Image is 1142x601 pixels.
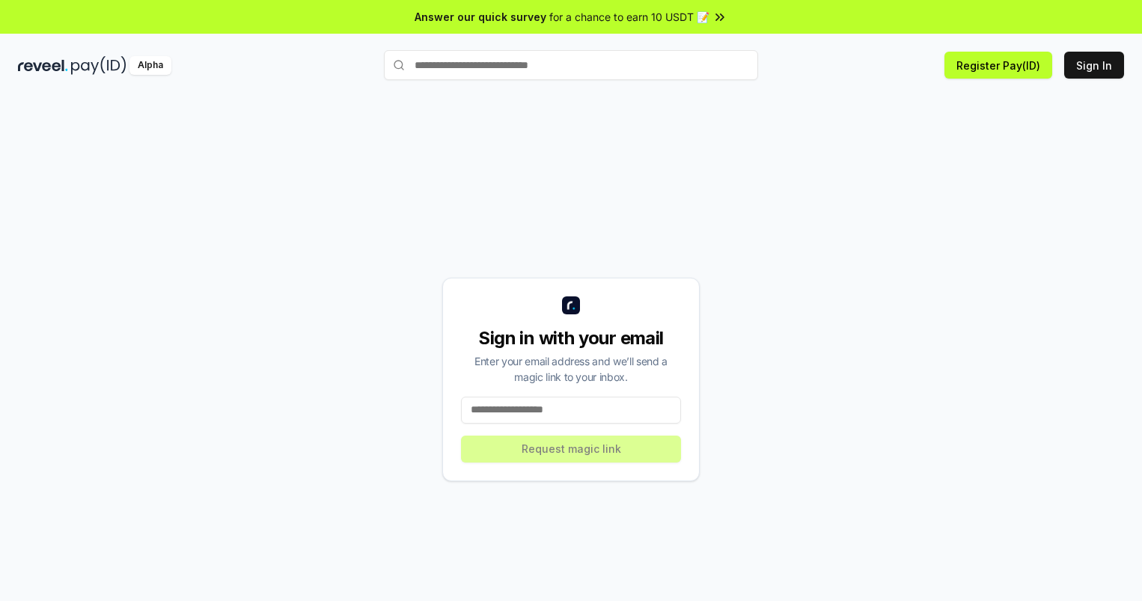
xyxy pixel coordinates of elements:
div: Alpha [129,56,171,75]
button: Register Pay(ID) [944,52,1052,79]
span: for a chance to earn 10 USDT 📝 [549,9,709,25]
span: Answer our quick survey [415,9,546,25]
img: reveel_dark [18,56,68,75]
div: Enter your email address and we’ll send a magic link to your inbox. [461,353,681,385]
button: Sign In [1064,52,1124,79]
img: pay_id [71,56,126,75]
div: Sign in with your email [461,326,681,350]
img: logo_small [562,296,580,314]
